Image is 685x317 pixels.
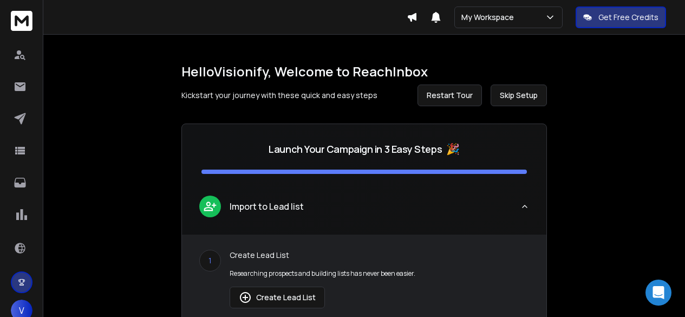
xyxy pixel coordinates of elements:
div: Open Intercom Messenger [645,280,671,306]
p: My Workspace [461,12,518,23]
span: 🎉 [446,141,460,157]
span: Skip Setup [500,90,538,101]
button: Restart Tour [417,85,482,106]
button: Get Free Credits [576,7,666,28]
p: Researching prospects and building lists has never been easier. [230,269,529,278]
img: lead [239,291,252,304]
button: Skip Setup [491,85,547,106]
button: Create Lead List [230,287,325,308]
img: lead [203,199,217,213]
p: Kickstart your journey with these quick and easy steps [181,90,377,101]
button: leadImport to Lead list [182,187,546,235]
p: Import to Lead list [230,200,304,213]
p: Launch Your Campaign in 3 Easy Steps [269,141,442,157]
p: Create Lead List [230,250,529,261]
p: Get Free Credits [598,12,658,23]
div: 1 [199,250,221,271]
h1: Hello Visionify , Welcome to ReachInbox [181,63,547,80]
